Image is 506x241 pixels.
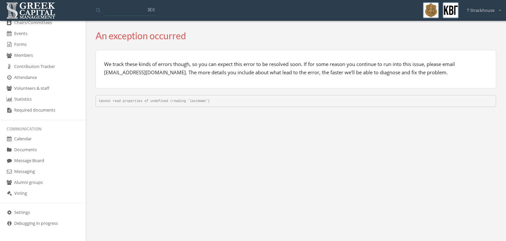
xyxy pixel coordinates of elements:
p: We track these kinds of errors though, so you can expect this error to be resolved soon. If for s... [104,60,488,77]
pre: Cannot read properties of undefined (reading 'lastName') [96,95,496,107]
div: T Strackhouse [463,2,501,14]
span: An exception occurred [96,30,186,41]
span: ⌘K [147,6,155,13]
span: T Strackhouse [467,7,494,14]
